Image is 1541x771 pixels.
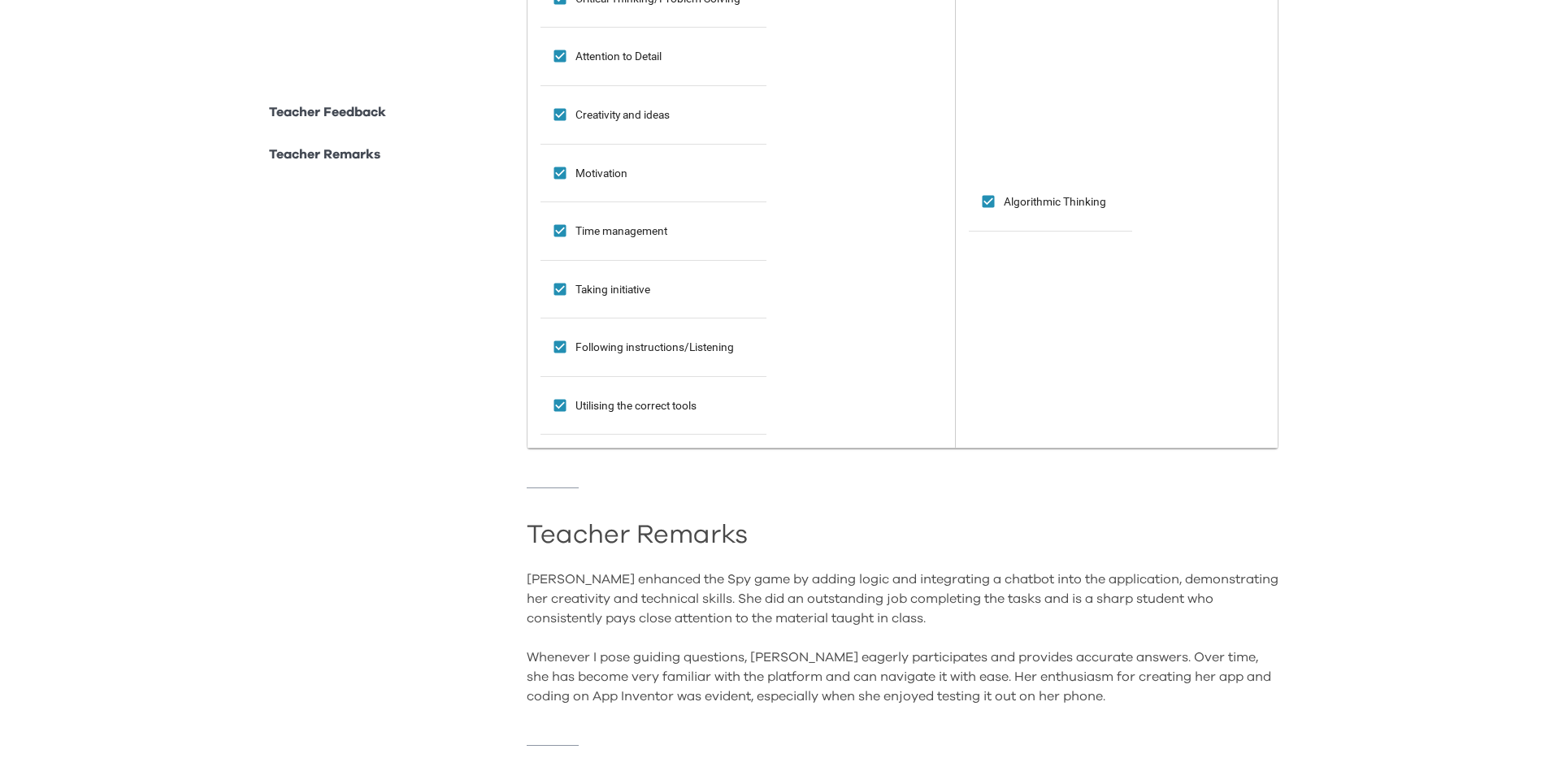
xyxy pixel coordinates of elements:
[269,145,380,164] p: Teacher Remarks
[269,102,386,122] p: Teacher Feedback
[575,281,650,298] span: Taking initiative
[575,48,662,65] span: Attention to Detail
[1004,193,1106,210] span: Algorithmic Thinking
[575,397,697,414] span: Utilising the correct tools
[575,223,667,240] span: Time management
[575,106,670,123] span: Creativity and ideas
[527,570,1279,706] div: [PERSON_NAME] enhanced the Spy game by adding logic and integrating a chatbot into the applicatio...
[575,339,734,356] span: Following instructions/Listening
[527,527,1279,544] h2: Teacher Remarks
[575,165,627,182] span: Motivation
